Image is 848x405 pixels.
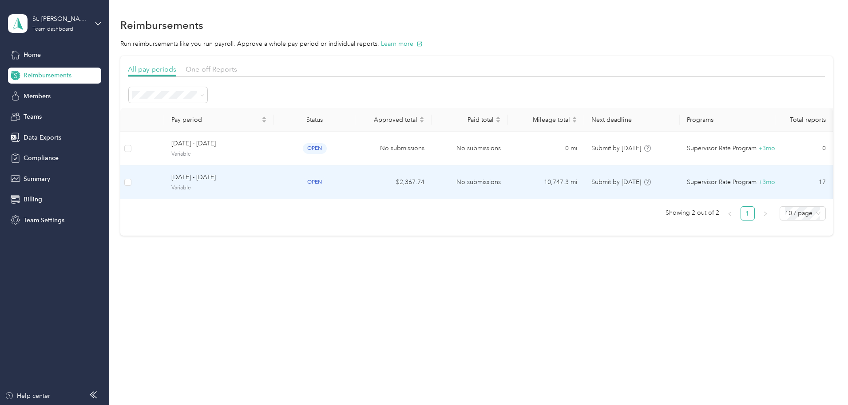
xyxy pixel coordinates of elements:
[186,65,237,73] span: One-off Reports
[508,165,584,199] td: 10,747.3 mi
[432,132,508,165] td: No submissions
[785,207,820,220] span: 10 / page
[303,177,327,187] span: open
[508,132,584,165] td: 0 mi
[775,132,832,165] td: 0
[723,206,737,221] li: Previous Page
[24,71,71,80] span: Reimbursements
[171,172,267,182] span: [DATE] - [DATE]
[723,206,737,221] button: left
[171,139,267,148] span: [DATE] - [DATE]
[758,206,773,221] button: right
[666,206,719,220] span: Showing 2 out of 2
[262,119,267,124] span: caret-down
[741,207,754,220] a: 1
[741,206,755,221] li: 1
[355,165,432,199] td: $2,367.74
[24,50,41,60] span: Home
[171,116,260,124] span: Pay period
[763,211,768,217] span: right
[419,119,424,124] span: caret-down
[355,108,432,132] th: Approved total
[362,116,417,124] span: Approved total
[24,195,42,204] span: Billing
[281,116,348,124] div: Status
[680,108,775,132] th: Programs
[355,132,432,165] td: No submissions
[758,178,781,186] span: + 3 more
[495,115,501,120] span: caret-up
[572,115,577,120] span: caret-up
[798,355,848,405] iframe: Everlance-gr Chat Button Frame
[24,153,59,163] span: Compliance
[303,143,327,153] span: open
[24,216,64,225] span: Team Settings
[775,108,832,132] th: Total reports
[432,108,508,132] th: Paid total
[419,115,424,120] span: caret-up
[381,39,423,48] button: Learn more
[439,116,494,124] span: Paid total
[591,178,641,186] span: Submit by [DATE]
[780,206,826,221] div: Page Size
[775,165,832,199] td: 17
[32,14,88,24] div: St. [PERSON_NAME]
[128,65,176,73] span: All pay periods
[687,144,757,153] span: Supervisor Rate Program
[584,108,680,132] th: Next deadline
[572,119,577,124] span: caret-down
[24,112,42,121] span: Teams
[5,391,50,401] button: Help center
[262,115,267,120] span: caret-up
[495,119,501,124] span: caret-down
[591,144,641,152] span: Submit by [DATE]
[120,20,203,30] h1: Reimbursements
[24,174,50,184] span: Summary
[758,144,781,152] span: + 3 more
[171,150,267,158] span: Variable
[24,92,51,101] span: Members
[171,184,267,192] span: Variable
[32,27,73,32] div: Team dashboard
[727,211,733,217] span: left
[120,39,833,48] p: Run reimbursements like you run payroll. Approve a whole pay period or individual reports.
[432,165,508,199] td: No submissions
[164,108,274,132] th: Pay period
[515,116,570,124] span: Mileage total
[508,108,584,132] th: Mileage total
[24,133,61,142] span: Data Exports
[758,206,773,221] li: Next Page
[687,177,757,187] span: Supervisor Rate Program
